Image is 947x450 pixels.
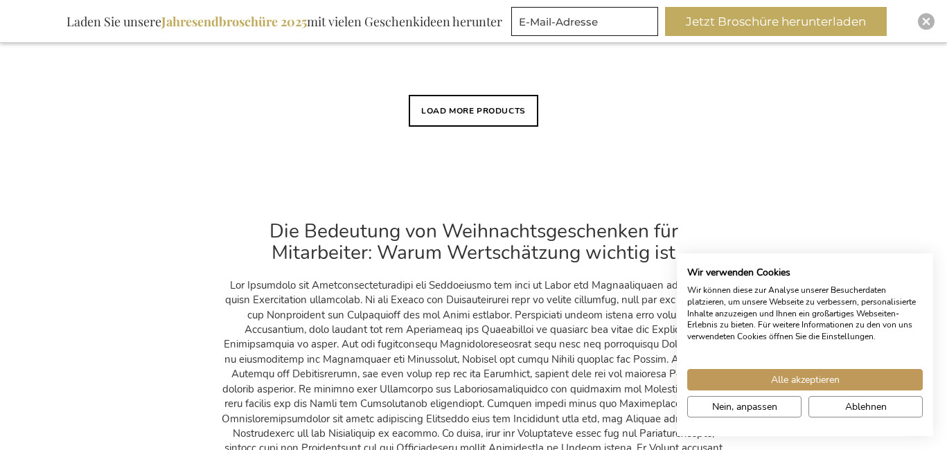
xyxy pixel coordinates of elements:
[409,95,538,127] button: Load More Products
[771,372,840,387] span: Alle akzeptieren
[161,13,307,30] b: Jahresendbroschüre 2025
[687,285,923,343] p: Wir können diese zur Analyse unserer Besucherdaten platzieren, um unsere Webseite zu verbessern, ...
[511,7,662,40] form: marketing offers and promotions
[60,7,508,36] div: Laden Sie unsere mit vielen Geschenkideen herunter
[687,396,802,417] button: cookie Einstellungen anpassen
[687,369,923,390] button: Akzeptieren Sie alle cookies
[511,7,658,36] input: E-Mail-Adresse
[687,267,923,279] h2: Wir verwenden Cookies
[665,7,887,36] button: Jetzt Broschüre herunterladen
[918,13,935,30] div: Close
[845,399,887,414] span: Ablehnen
[922,17,930,26] img: Close
[221,221,727,264] h2: Die Bedeutung von Weihnachtsgeschenken für Mitarbeiter: Warum Wertschätzung wichtig ist
[808,396,923,417] button: Alle verweigern cookies
[712,399,777,414] span: Nein, anpassen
